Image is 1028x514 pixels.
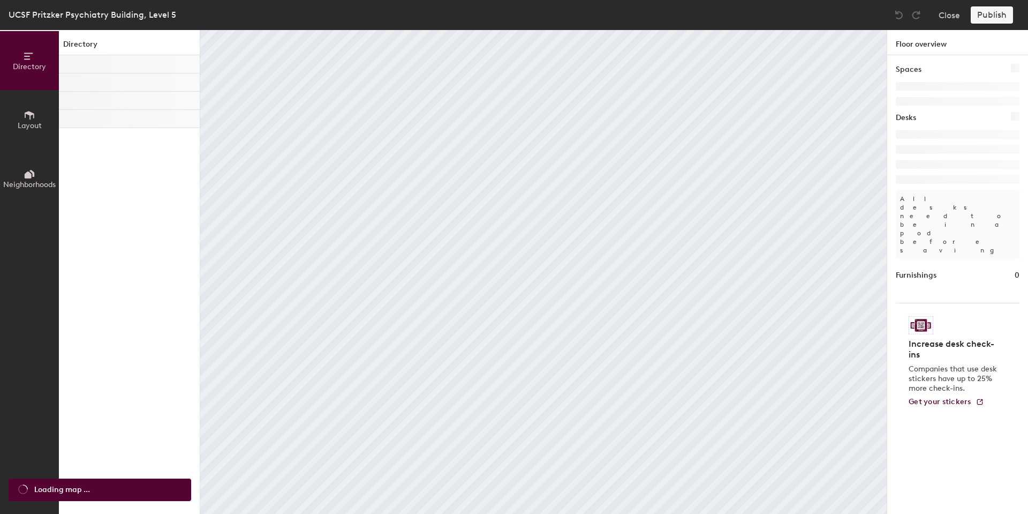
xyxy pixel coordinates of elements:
[59,39,200,55] h1: Directory
[909,397,971,406] span: Get your stickers
[894,10,904,20] img: Undo
[18,121,42,130] span: Layout
[3,180,56,189] span: Neighborhoods
[896,64,921,76] h1: Spaces
[909,339,1000,360] h4: Increase desk check-ins
[939,6,960,24] button: Close
[887,30,1028,55] h1: Floor overview
[34,484,90,496] span: Loading map ...
[13,62,46,71] span: Directory
[909,398,984,407] a: Get your stickers
[896,270,936,281] h1: Furnishings
[200,30,887,514] canvas: Map
[896,112,916,124] h1: Desks
[1015,270,1019,281] h1: 0
[909,316,933,334] img: Sticker logo
[909,364,1000,393] p: Companies that use desk stickers have up to 25% more check-ins.
[896,190,1019,259] p: All desks need to be in a pod before saving
[9,8,176,21] div: UCSF Pritzker Psychiatry Building, Level 5
[911,10,921,20] img: Redo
